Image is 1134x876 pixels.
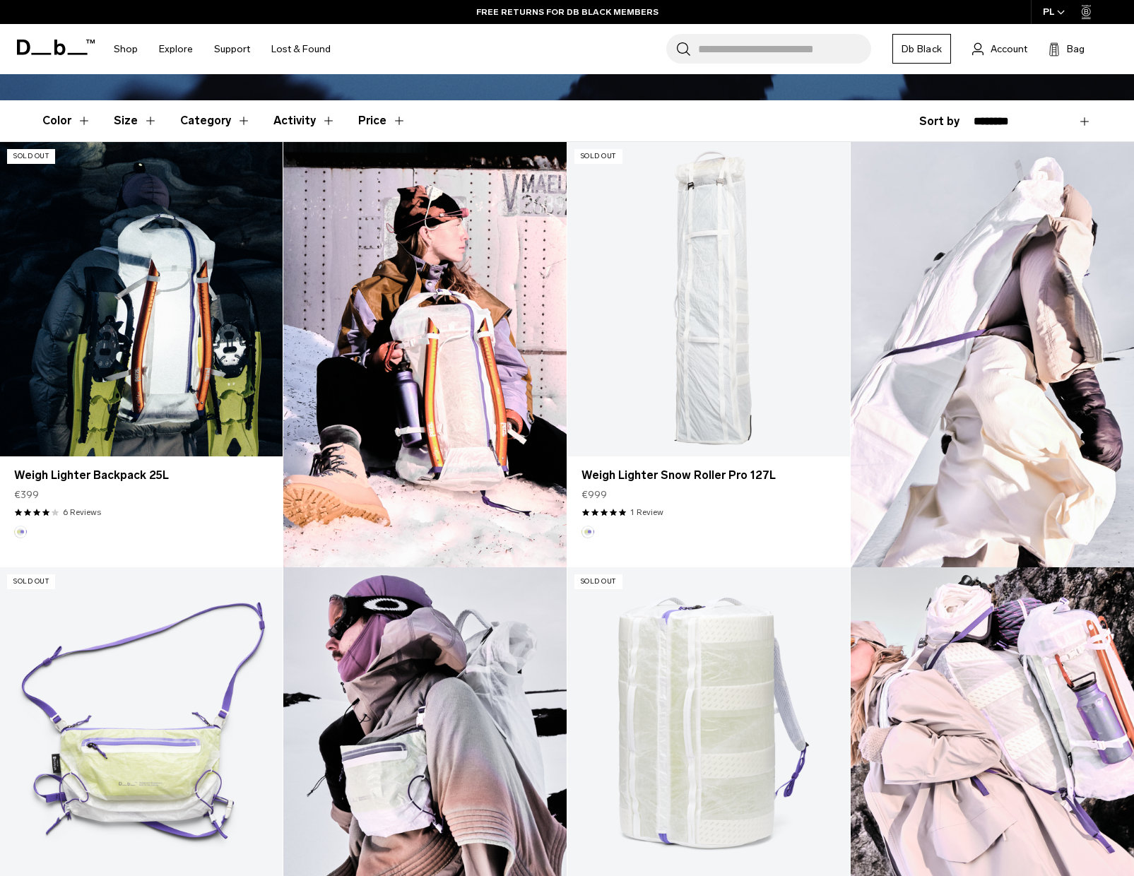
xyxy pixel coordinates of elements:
p: Sold Out [7,574,55,589]
a: 1 reviews [630,506,663,519]
button: Aurora [14,526,27,538]
img: Content block image [283,142,567,567]
button: Aurora [581,526,594,538]
span: Bag [1067,42,1085,57]
img: Content block image [851,142,1134,567]
a: Account [972,40,1027,57]
a: Support [214,24,250,74]
p: Sold Out [574,574,622,589]
button: Bag [1049,40,1085,57]
span: €999 [581,487,607,502]
span: €399 [14,487,39,502]
p: Sold Out [574,149,622,164]
a: Lost & Found [271,24,331,74]
button: Toggle Filter [42,100,91,141]
nav: Main Navigation [103,24,341,74]
a: Explore [159,24,193,74]
button: Toggle Filter [114,100,158,141]
a: Weigh Lighter Snow Roller Pro 127L [567,142,850,456]
a: Weigh Lighter Snow Roller Pro 127L [581,467,836,484]
button: Toggle Filter [180,100,251,141]
a: Shop [114,24,138,74]
span: Account [991,42,1027,57]
a: FREE RETURNS FOR DB BLACK MEMBERS [476,6,658,18]
a: Weigh Lighter Backpack 25L [14,467,268,484]
button: Toggle Filter [273,100,336,141]
a: Db Black [892,34,951,64]
a: 6 reviews [63,506,101,519]
button: Toggle Price [358,100,406,141]
p: Sold Out [7,149,55,164]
